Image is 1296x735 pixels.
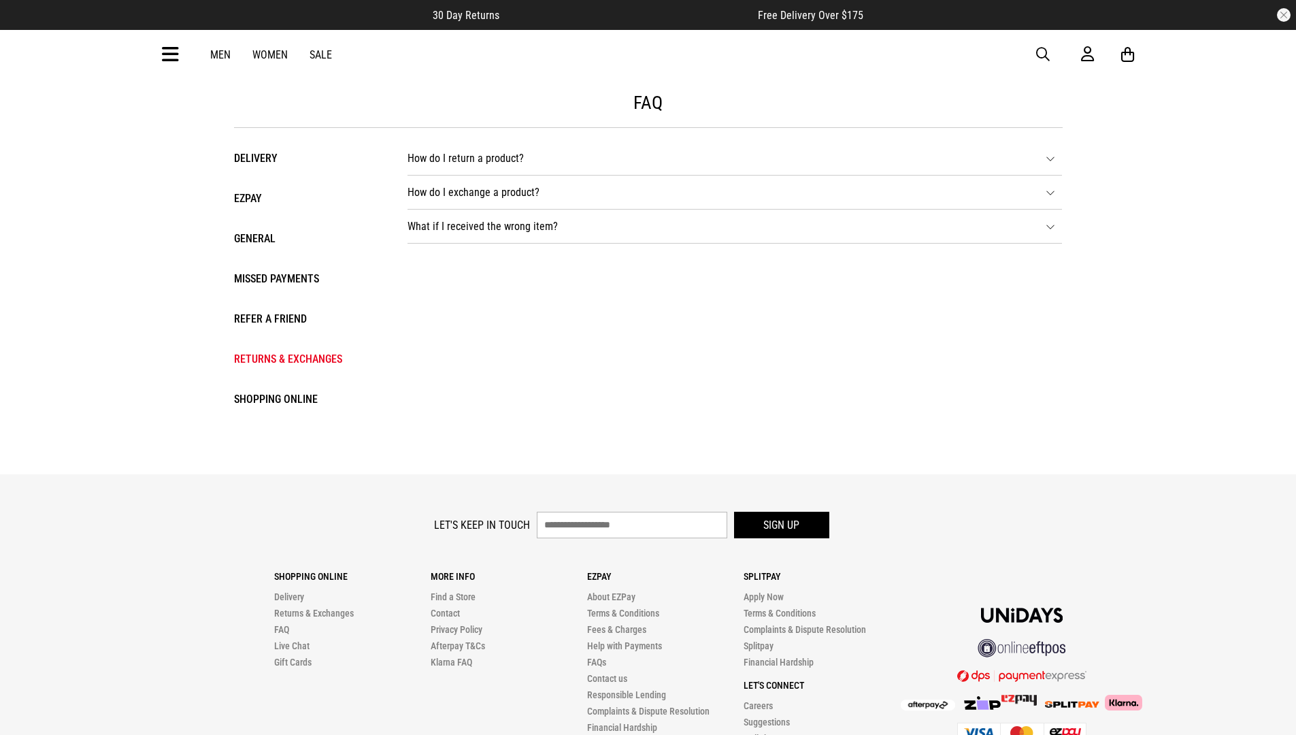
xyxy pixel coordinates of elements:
[234,309,380,329] li: Refer a Friend
[431,624,482,635] a: Privacy Policy
[431,571,587,582] p: More Info
[587,624,646,635] a: Fees & Charges
[234,389,380,409] li: Shopping Online
[587,571,744,582] p: Ezpay
[605,44,695,65] img: Redrat logo
[274,624,289,635] a: FAQ
[1045,701,1099,708] img: Splitpay
[734,512,829,538] button: Sign up
[408,176,1062,210] li: How do I exchange a product?
[433,9,499,22] span: 30 Day Returns
[758,9,863,22] span: Free Delivery Over $175
[274,608,354,619] a: Returns & Exchanges
[963,696,1001,710] img: Zip
[981,608,1063,623] img: Unidays
[587,608,659,619] a: Terms & Conditions
[274,571,431,582] p: Shopping Online
[587,640,662,651] a: Help with Payments
[431,657,472,668] a: Klarna FAQ
[234,269,380,289] li: Missed Payments
[431,591,476,602] a: Find a Store
[978,639,1066,657] img: online eftpos
[408,210,1062,244] li: What if I received the wrong item?
[587,722,657,733] a: Financial Hardship
[434,519,530,532] label: Let's keep in touch
[431,608,460,619] a: Contact
[234,148,380,168] li: Delivery
[274,591,304,602] a: Delivery
[587,706,710,717] a: Complaints & Dispute Resolution
[527,8,731,22] iframe: Customer reviews powered by Trustpilot
[744,657,814,668] a: Financial Hardship
[408,142,1062,176] li: How do I return a product?
[1099,695,1142,710] img: Klarna
[744,591,784,602] a: Apply Now
[310,48,332,61] a: Sale
[744,571,900,582] p: Splitpay
[587,673,627,684] a: Contact us
[744,680,900,691] p: Let's Connect
[744,717,790,728] a: Suggestions
[587,689,666,700] a: Responsible Lending
[744,640,774,651] a: Splitpay
[901,700,955,710] img: Afterpay
[744,700,773,711] a: Careers
[210,48,231,61] a: Men
[274,657,312,668] a: Gift Cards
[234,92,1063,114] h1: FAQ
[234,189,380,208] li: EZPAY
[234,349,380,369] li: Returns & Exchanges
[252,48,288,61] a: Women
[1001,695,1037,706] img: Splitpay
[744,608,816,619] a: Terms & Conditions
[587,591,635,602] a: About EZPay
[274,640,310,651] a: Live Chat
[234,229,380,248] li: General
[587,657,606,668] a: FAQs
[957,670,1086,682] img: DPS
[744,624,866,635] a: Complaints & Dispute Resolution
[431,640,485,651] a: Afterpay T&Cs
